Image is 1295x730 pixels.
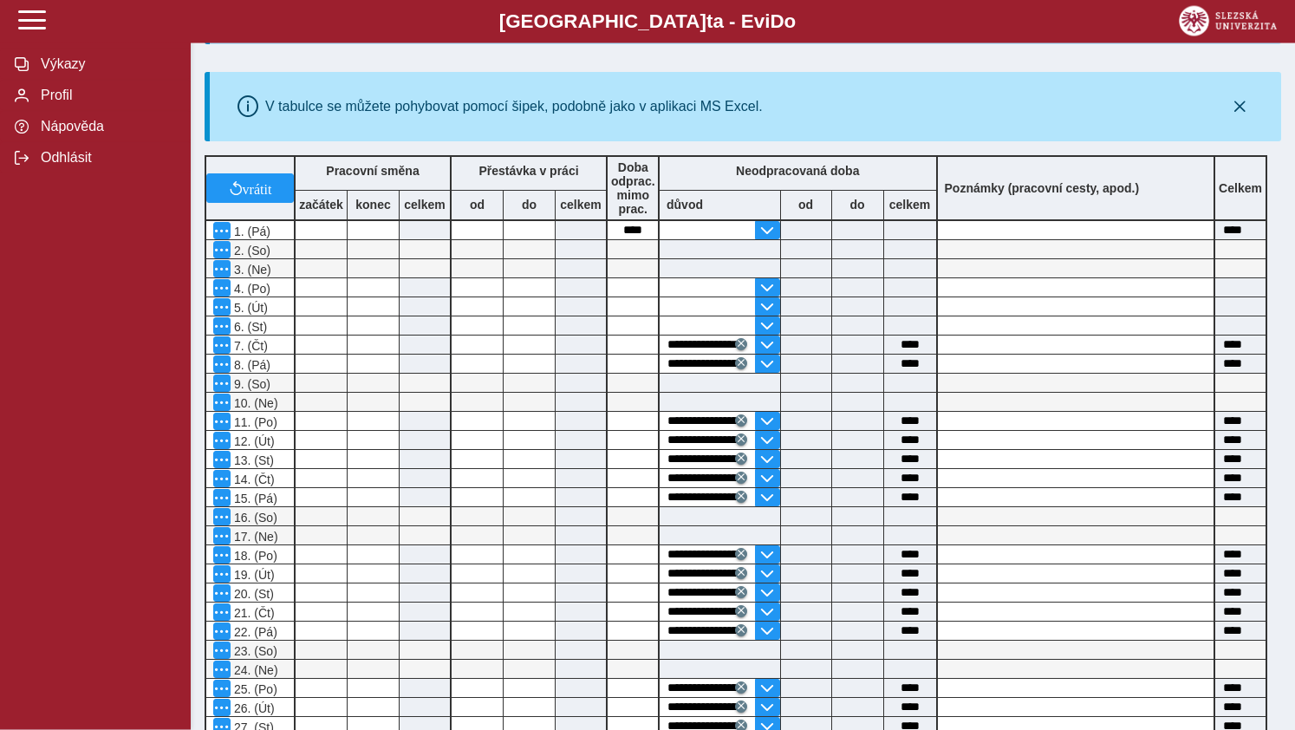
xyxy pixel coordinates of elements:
[36,56,176,72] span: Výkazy
[231,301,268,315] span: 5. (Út)
[213,584,231,602] button: Menu
[611,160,655,216] b: Doba odprac. mimo prac.
[213,527,231,544] button: Menu
[231,377,270,391] span: 9. (So)
[231,606,275,620] span: 21. (Čt)
[265,99,763,114] div: V tabulce se můžete pohybovat pomocí šipek, podobně jako v aplikaci MS Excel.
[213,260,231,277] button: Menu
[206,173,294,203] button: vrátit
[504,198,555,212] b: do
[832,198,883,212] b: do
[213,565,231,583] button: Menu
[213,279,231,297] button: Menu
[231,225,270,238] span: 1. (Pá)
[1179,6,1277,36] img: logo_web_su.png
[348,198,399,212] b: konec
[213,546,231,564] button: Menu
[296,198,347,212] b: začátek
[213,622,231,640] button: Menu
[213,317,231,335] button: Menu
[213,336,231,354] button: Menu
[231,415,277,429] span: 11. (Po)
[667,198,703,212] b: důvod
[52,10,1243,33] b: [GEOGRAPHIC_DATA] a - Evi
[231,473,275,486] span: 14. (Čt)
[231,244,270,257] span: 2. (So)
[231,396,278,410] span: 10. (Ne)
[213,489,231,506] button: Menu
[213,661,231,678] button: Menu
[213,680,231,697] button: Menu
[213,470,231,487] button: Menu
[884,198,936,212] b: celkem
[231,358,270,372] span: 8. (Pá)
[770,10,784,32] span: D
[213,508,231,525] button: Menu
[231,682,277,696] span: 25. (Po)
[326,164,419,178] b: Pracovní směna
[706,10,713,32] span: t
[231,339,268,353] span: 7. (Čt)
[213,603,231,621] button: Menu
[231,453,274,467] span: 13. (St)
[213,413,231,430] button: Menu
[36,150,176,166] span: Odhlásit
[1219,181,1262,195] b: Celkem
[452,198,503,212] b: od
[243,181,272,195] span: vrátit
[400,198,450,212] b: celkem
[213,642,231,659] button: Menu
[213,222,231,239] button: Menu
[478,164,578,178] b: Přestávka v práci
[231,625,277,639] span: 22. (Pá)
[784,10,797,32] span: o
[231,644,277,658] span: 23. (So)
[213,355,231,373] button: Menu
[36,88,176,103] span: Profil
[213,375,231,392] button: Menu
[231,434,275,448] span: 12. (Út)
[213,451,231,468] button: Menu
[36,119,176,134] span: Nápověda
[231,282,270,296] span: 4. (Po)
[231,549,277,563] span: 18. (Po)
[231,492,277,505] span: 15. (Pá)
[781,198,831,212] b: od
[556,198,606,212] b: celkem
[213,394,231,411] button: Menu
[231,701,275,715] span: 26. (Út)
[213,241,231,258] button: Menu
[231,587,274,601] span: 20. (St)
[231,263,271,277] span: 3. (Ne)
[231,663,278,677] span: 24. (Ne)
[736,164,859,178] b: Neodpracovaná doba
[938,181,1147,195] b: Poznámky (pracovní cesty, apod.)
[213,298,231,316] button: Menu
[231,511,277,525] span: 16. (So)
[231,568,275,582] span: 19. (Út)
[213,432,231,449] button: Menu
[231,530,278,544] span: 17. (Ne)
[231,320,267,334] span: 6. (St)
[213,699,231,716] button: Menu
